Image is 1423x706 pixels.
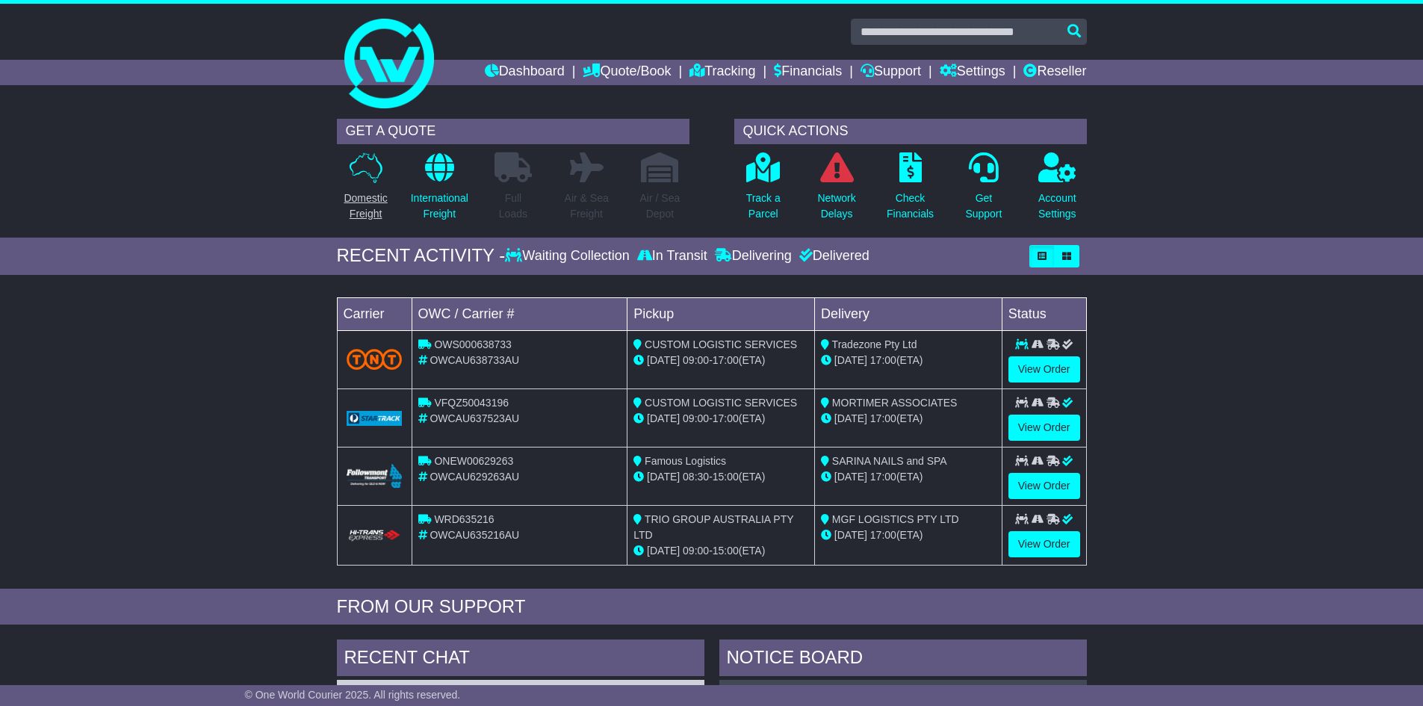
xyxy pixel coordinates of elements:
div: - (ETA) [633,469,808,485]
span: 17:00 [713,354,739,366]
div: GET A QUOTE [337,119,689,144]
div: - (ETA) [633,411,808,427]
div: NOTICE BOARD [719,640,1087,680]
a: View Order [1008,415,1080,441]
span: 09:00 [683,354,709,366]
td: OWC / Carrier # [412,297,627,330]
span: [DATE] [647,471,680,483]
p: Network Delays [817,191,855,222]
span: OWCAU629263AU [430,471,519,483]
span: OWS000638733 [434,338,512,350]
span: OWCAU635216AU [430,529,519,541]
span: 17:00 [870,529,896,541]
a: Track aParcel [745,152,781,230]
a: DomesticFreight [343,152,388,230]
a: NetworkDelays [816,152,856,230]
span: [DATE] [647,354,680,366]
span: 15:00 [713,545,739,557]
div: (ETA) [821,469,996,485]
span: [DATE] [647,545,680,557]
p: Check Financials [887,191,934,222]
img: TNT_Domestic.png [347,349,403,369]
span: CUSTOM LOGISTIC SERVICES [645,338,797,350]
a: Dashboard [485,60,565,85]
div: (ETA) [821,527,996,543]
span: [DATE] [834,354,867,366]
div: Delivering [711,248,796,264]
a: Reseller [1023,60,1086,85]
span: OWCAU637523AU [430,412,519,424]
a: Tracking [689,60,755,85]
td: Carrier [337,297,412,330]
a: CheckFinancials [886,152,934,230]
span: ONEW00629263 [434,455,513,467]
span: © One World Courier 2025. All rights reserved. [245,689,461,701]
span: WRD635216 [434,513,494,525]
div: Delivered [796,248,869,264]
span: CUSTOM LOGISTIC SERVICES [645,397,797,409]
span: 17:00 [870,471,896,483]
a: View Order [1008,473,1080,499]
p: Air / Sea Depot [640,191,681,222]
span: VFQZ50043196 [434,397,509,409]
div: QUICK ACTIONS [734,119,1087,144]
span: 17:00 [870,412,896,424]
p: Get Support [965,191,1002,222]
td: Delivery [814,297,1002,330]
div: - (ETA) [633,543,808,559]
p: Track a Parcel [746,191,781,222]
a: View Order [1008,356,1080,383]
span: 17:00 [870,354,896,366]
a: Settings [940,60,1005,85]
a: Financials [774,60,842,85]
span: [DATE] [834,412,867,424]
div: FROM OUR SUPPORT [337,596,1087,618]
a: View Order [1008,531,1080,557]
span: 09:00 [683,545,709,557]
span: MORTIMER ASSOCIATES [832,397,958,409]
div: Waiting Collection [505,248,633,264]
span: 17:00 [713,412,739,424]
span: [DATE] [834,471,867,483]
span: 15:00 [713,471,739,483]
span: 09:00 [683,412,709,424]
span: SARINA NAILS and SPA [832,455,947,467]
a: GetSupport [964,152,1002,230]
span: OWCAU638733AU [430,354,519,366]
p: International Freight [411,191,468,222]
span: [DATE] [647,412,680,424]
div: In Transit [633,248,711,264]
span: [DATE] [834,529,867,541]
div: RECENT CHAT [337,640,704,680]
div: RECENT ACTIVITY - [337,245,506,267]
a: InternationalFreight [410,152,469,230]
img: Followmont_Transport.png [347,464,403,489]
a: AccountSettings [1038,152,1077,230]
img: GetCarrierServiceLogo [347,411,403,426]
p: Account Settings [1038,191,1076,222]
span: TRIO GROUP AUSTRALIA PTY LTD [633,513,793,541]
span: 08:30 [683,471,709,483]
td: Status [1002,297,1086,330]
p: Air & Sea Freight [565,191,609,222]
a: Support [861,60,921,85]
span: Tradezone Pty Ltd [832,338,917,350]
div: - (ETA) [633,353,808,368]
img: HiTrans.png [347,529,403,543]
p: Domestic Freight [344,191,387,222]
a: Quote/Book [583,60,671,85]
span: MGF LOGISTICS PTY LTD [832,513,959,525]
span: Famous Logistics [645,455,726,467]
div: (ETA) [821,353,996,368]
div: (ETA) [821,411,996,427]
p: Full Loads [495,191,532,222]
td: Pickup [627,297,815,330]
